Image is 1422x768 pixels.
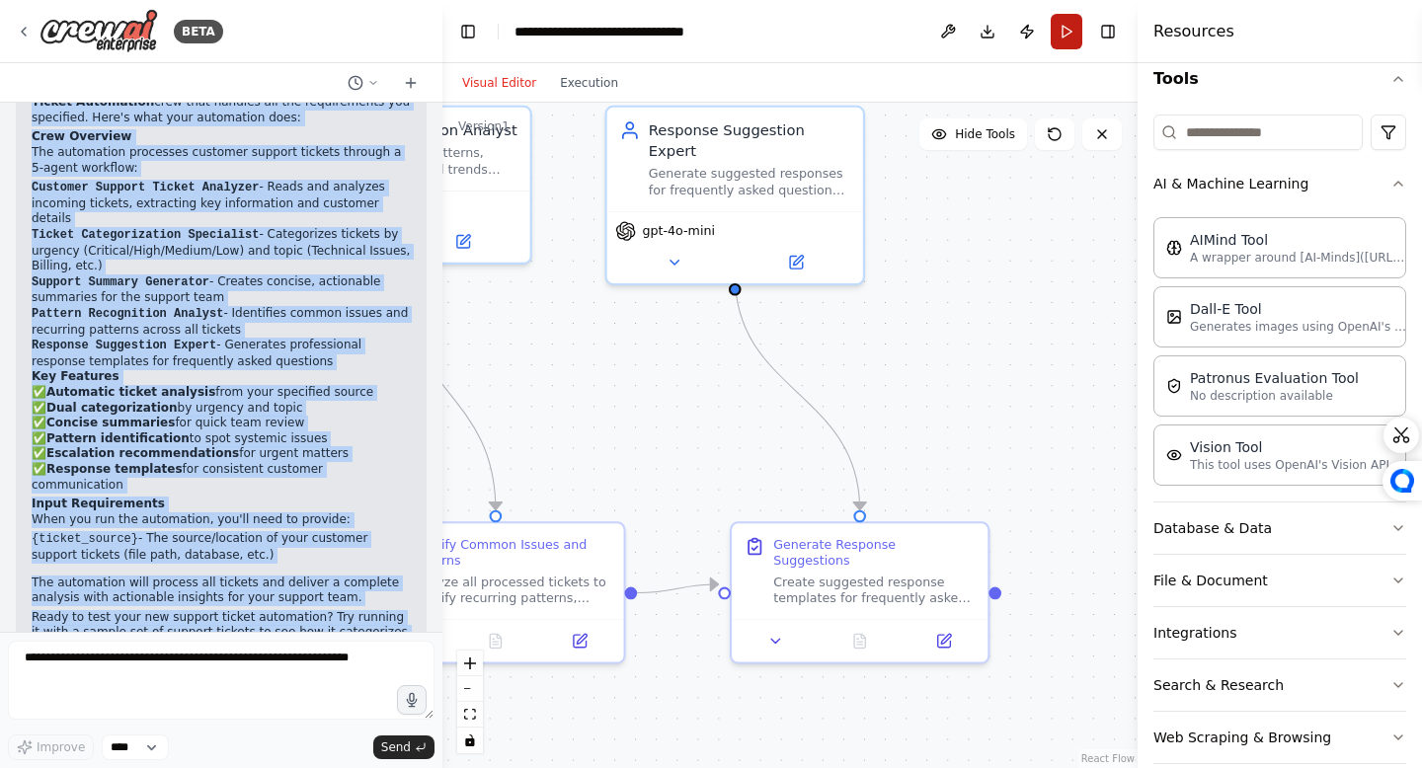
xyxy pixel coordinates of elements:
div: AI & Machine Learning [1153,209,1406,501]
span: Send [381,739,411,755]
strong: Dual categorization [46,401,178,415]
button: Database & Data [1153,502,1406,554]
button: Hide left sidebar [454,18,482,45]
span: gpt-4o-mini [642,223,715,240]
button: No output available [451,629,539,653]
div: Analyze all processed tickets to identify recurring patterns, common issues, and trends. Look for... [409,574,610,607]
strong: Input Requirements [32,497,165,510]
strong: Pattern identification [46,431,190,445]
button: Start a new chat [395,71,427,95]
button: toggle interactivity [457,728,483,753]
p: When you run the automation, you'll need to provide: [32,512,411,528]
button: Tools [1153,51,1406,107]
button: Improve [8,734,94,760]
img: VisionTool [1166,447,1182,463]
p: Ready to test your new support ticket automation? Try running it with a sample set of support tic... [32,610,411,656]
button: Open in side panel [404,229,521,254]
div: Pattern Recognition AnalystIdentify recurring patterns, common issues, and trends across multiple... [272,106,531,265]
code: {ticket_source} [32,532,138,546]
g: Edge from 88e3b0d1-26d7-47a8-8f8b-9b2abfc20a55 to 7efe649b-8e38-4907-b38c-9e848698f820 [391,274,506,509]
div: Identify Common Issues and PatternsAnalyze all processed tickets to identify recurring patterns, ... [365,521,625,663]
button: fit view [457,702,483,728]
button: Open in side panel [908,629,980,653]
div: Response Suggestion Expert [649,119,850,161]
nav: breadcrumb [514,22,737,41]
code: Customer Support Ticket Analyzer [32,181,259,194]
div: Generate suggested responses for frequently asked questions and common issues. Create professiona... [649,166,850,199]
button: Hide right sidebar [1094,18,1122,45]
strong: Crew Overview [32,129,131,143]
code: Support Summary Generator [32,275,209,289]
div: AIMind Tool [1190,230,1407,250]
g: Edge from 28c01468-ad00-42ad-9740-53136dd4dc43 to f9b734a9-ec3e-4e34-b69c-610be7543829 [725,274,871,509]
li: - Categorizes tickets by urgency (Critical/High/Medium/Low) and topic (Technical Issues, Billing,... [32,227,411,274]
strong: Response templates [46,462,183,476]
div: Pattern Recognition Analyst [316,119,517,140]
button: AI & Machine Learning [1153,158,1406,209]
p: This tool uses OpenAI's Vision API to describe the contents of an image. [1190,457,1407,473]
button: zoom out [457,676,483,702]
button: Web Scraping & Browsing [1153,712,1406,763]
code: Pattern Recognition Analyst [32,307,223,321]
button: Switch to previous chat [340,71,387,95]
div: React Flow controls [457,651,483,753]
img: DallETool [1166,309,1182,325]
li: - Reads and analyzes incoming tickets, extracting key information and customer details [32,180,411,227]
p: Generates images using OpenAI's Dall-E model. [1190,319,1407,335]
p: Excellent! I've created a comprehensive crew that handles all the requirements you specified. Her... [32,80,411,126]
a: React Flow attribution [1081,753,1135,764]
div: BETA [174,20,223,43]
div: Response Suggestion ExpertGenerate suggested responses for frequently asked questions and common ... [605,106,865,285]
strong: Escalation recommendations [46,446,239,460]
button: Integrations [1153,607,1406,658]
p: The automation processes customer support tickets through a 5-agent workflow: [32,145,411,176]
div: Vision Tool [1190,437,1407,457]
div: Dall-E Tool [1190,299,1407,319]
span: Improve [37,739,85,755]
button: Open in side panel [737,250,854,274]
span: Hide Tools [955,126,1015,142]
g: Edge from 7efe649b-8e38-4907-b38c-9e848698f820 to f9b734a9-ec3e-4e34-b69c-610be7543829 [637,574,718,603]
code: Ticket Categorization Specialist [32,228,259,242]
button: Send [373,735,434,759]
li: - Identifies common issues and recurring patterns across all tickets [32,306,411,338]
strong: Key Features [32,369,119,383]
div: Version 1 [458,118,510,134]
code: Response Suggestion Expert [32,339,216,352]
div: Identify Common Issues and Patterns [409,536,610,570]
div: Generate Response SuggestionsCreate suggested response templates for frequently asked questions a... [730,521,989,663]
li: - Creates concise, actionable summaries for the support team [32,274,411,306]
div: Patronus Evaluation Tool [1190,368,1359,388]
div: Create suggested response templates for frequently asked questions and common issues identified i... [773,574,975,607]
li: - Generates professional response templates for frequently asked questions [32,338,411,369]
img: PatronusEvalTool [1166,378,1182,394]
strong: Concise summaries [46,416,175,429]
button: File & Document [1153,555,1406,606]
button: Visual Editor [450,71,548,95]
button: zoom in [457,651,483,676]
button: Click to speak your automation idea [397,685,427,715]
li: - The source/location of your customer support tickets (file path, database, etc.) [32,531,411,563]
p: No description available [1190,388,1359,404]
button: Search & Research [1153,659,1406,711]
h4: Resources [1153,20,1234,43]
button: Execution [548,71,630,95]
p: The automation will process all tickets and deliver a complete analysis with actionable insights ... [32,576,411,606]
div: Generate Response Suggestions [773,536,975,570]
p: ✅ from your specified source ✅ by urgency and topic ✅ for quick team review ✅ to spot systemic is... [32,385,411,493]
button: Open in side panel [544,629,615,653]
button: No output available [816,629,904,653]
div: Identify recurring patterns, common issues, and trends across multiple customer support tickets. ... [316,145,517,179]
img: Logo [39,9,158,53]
strong: Automatic ticket analysis [46,385,215,399]
button: Hide Tools [919,118,1027,150]
p: A wrapper around [AI-Minds]([URL][DOMAIN_NAME]). Useful for when you need answers to questions fr... [1190,250,1407,266]
img: AIMindTool [1166,240,1182,256]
